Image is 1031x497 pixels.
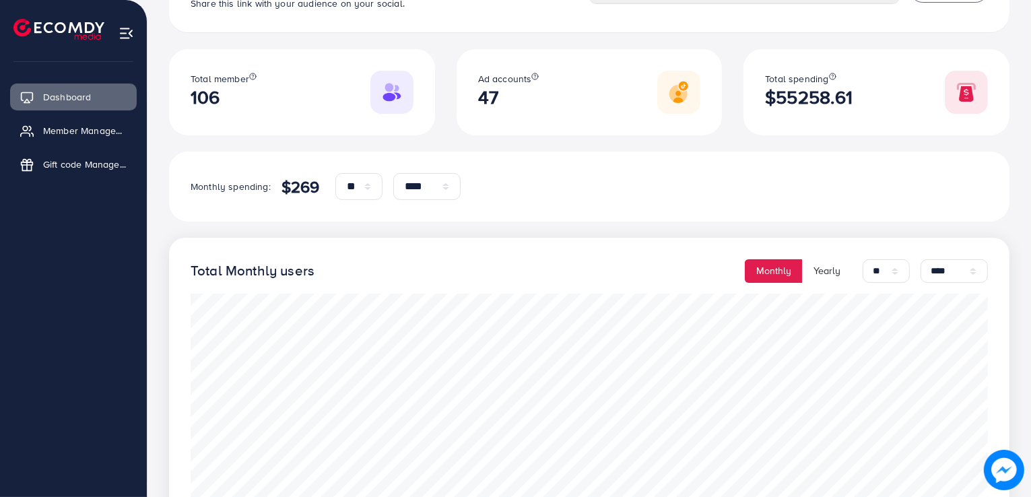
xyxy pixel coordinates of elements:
[43,124,127,137] span: Member Management
[43,158,127,171] span: Gift code Management
[10,151,137,178] a: Gift code Management
[765,86,853,108] h2: $55258.61
[945,71,988,114] img: Responsive image
[478,72,532,86] span: Ad accounts
[984,450,1024,490] img: image
[191,263,314,279] h4: Total Monthly users
[745,259,803,283] button: Monthly
[10,117,137,144] a: Member Management
[802,259,852,283] button: Yearly
[10,84,137,110] a: Dashboard
[657,71,700,114] img: Responsive image
[478,86,539,108] h2: 47
[119,26,134,41] img: menu
[191,178,271,195] p: Monthly spending:
[370,71,413,114] img: Responsive image
[191,72,249,86] span: Total member
[191,86,257,108] h2: 106
[43,90,91,104] span: Dashboard
[765,72,828,86] span: Total spending
[281,177,320,197] h4: $269
[13,19,104,40] img: logo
